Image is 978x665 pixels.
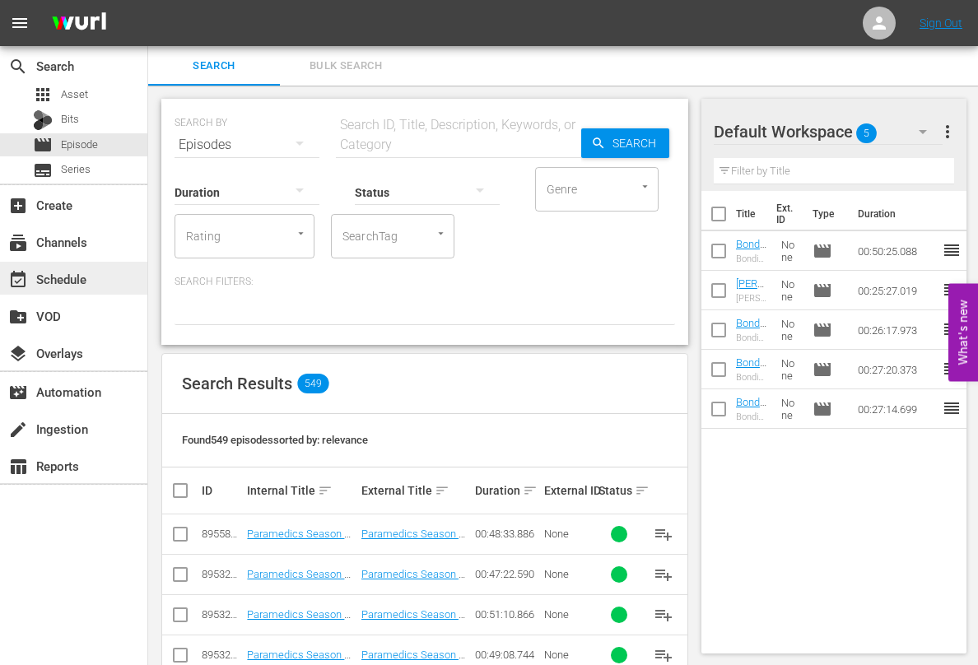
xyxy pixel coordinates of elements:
span: Reports [8,457,28,477]
span: reorder [942,398,962,418]
a: Bondi Vet Season 2 Episode 5 [736,356,767,430]
td: 00:50:25.088 [851,231,942,271]
span: menu [10,13,30,33]
img: ans4CAIJ8jUAAAAAAAAAAAAAAAAAAAAAAAAgQb4GAAAAAAAAAAAAAAAAAAAAAAAAJMjXAAAAAAAAAAAAAAAAAAAAAAAAgAT5G... [40,4,119,43]
span: Found 549 episodes sorted by: relevance [182,434,368,446]
span: Bulk Search [290,57,402,76]
td: None [775,231,807,271]
span: Episode [813,320,832,340]
div: 89532162 [202,568,242,580]
a: Bondi Vet Season 2 Episode 4 [736,396,767,470]
div: Status [598,481,639,500]
div: [PERSON_NAME]'s Feasts Season 1 Episode 6 [736,293,768,304]
span: reorder [942,240,962,260]
td: None [775,389,807,429]
div: Episodes [175,122,319,168]
span: reorder [942,319,962,339]
span: Automation [8,383,28,402]
button: Open [293,226,309,241]
td: None [775,350,807,389]
span: Episode [813,281,832,300]
span: Asset [33,85,53,105]
td: 00:26:17.973 [851,310,942,350]
div: 89532160 [202,649,242,661]
div: External Title [361,481,471,500]
button: Open Feedback Widget [948,284,978,382]
span: playlist_add [654,565,673,584]
span: Search [606,128,669,158]
div: 89532161 [202,608,242,621]
td: 00:25:27.019 [851,271,942,310]
div: 00:49:08.744 [475,649,538,661]
span: Series [33,160,53,180]
div: Default Workspace [714,109,943,155]
a: Bondi Vet Season 6 Episode 16 (Bondi Vet Season 6 Episode 16 (VARIANT)) [736,238,767,411]
div: None [544,528,594,540]
div: Bondi Vet Season 3 Episode 2 [736,332,768,343]
button: more_vert [938,112,957,151]
button: Search [581,128,669,158]
span: 549 [297,374,328,393]
div: 00:48:33.886 [475,528,538,540]
span: VOD [8,307,28,327]
a: Paramedics Season 6 Episode 9 [361,608,465,633]
div: Bondi Vet Season 6 Episode 16 [736,253,768,264]
button: Open [433,226,449,241]
span: Episode [33,135,53,155]
span: sort [635,483,650,498]
span: Overlays [8,344,28,364]
div: ID [202,484,242,497]
a: Paramedics Season 6 Episode 4 - Nine Now [247,528,351,552]
div: Search ID, Title, Description, Keywords, or Category [336,115,581,155]
a: Paramedics Season 6 Episode 9 - Nine Now [247,608,351,633]
button: Open [637,179,653,194]
span: sort [435,483,449,498]
button: playlist_add [644,555,683,594]
div: None [544,649,594,661]
td: None [775,310,807,350]
p: Search Filters: [175,275,675,289]
span: Bits [61,111,79,128]
span: Create [8,196,28,216]
span: sort [318,483,333,498]
span: reorder [942,280,962,300]
div: None [544,608,594,621]
span: Search Results [182,374,292,393]
div: 89558462 [202,528,242,540]
div: Bits [33,110,53,130]
div: Duration [475,481,538,500]
a: Sign Out [920,16,962,30]
button: playlist_add [644,514,683,554]
div: Internal Title [247,481,356,500]
div: None [544,568,594,580]
div: Bondi Vet Season 2 Episode 5 [736,372,768,383]
span: Episode [61,137,98,153]
th: Ext. ID [766,191,803,237]
td: 00:27:20.373 [851,350,942,389]
td: 00:27:14.699 [851,389,942,429]
div: Bondi Vet Season 2 Episode 4 [736,412,768,422]
span: Search [158,57,270,76]
td: None [775,271,807,310]
div: External ID [544,484,594,497]
span: reorder [942,359,962,379]
a: [PERSON_NAME]'s Feasts Season 1 Episode 6 [736,277,767,388]
span: sort [523,483,538,498]
button: playlist_add [644,595,683,635]
span: Asset [61,86,88,103]
div: 00:47:22.590 [475,568,538,580]
span: playlist_add [654,645,673,665]
a: Paramedics Season 6 Episode 10 [361,568,465,593]
span: Channels [8,233,28,253]
a: Paramedics Season 6 Episode 4 [361,528,465,552]
span: Ingestion [8,420,28,439]
a: Bondi Vet Season 3 Episode 2 [736,317,767,391]
div: 00:51:10.866 [475,608,538,621]
span: Search [8,57,28,77]
span: 5 [856,116,877,151]
span: playlist_add [654,605,673,625]
span: playlist_add [654,524,673,544]
span: Episode [813,241,832,261]
span: Schedule [8,270,28,290]
span: Series [61,161,91,178]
